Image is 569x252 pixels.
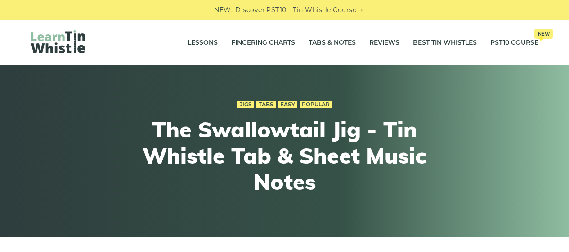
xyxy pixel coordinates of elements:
a: Lessons [188,32,218,54]
a: Reviews [369,32,399,54]
a: Easy [278,101,297,108]
h1: The Swallowtail Jig - Tin Whistle Tab & Sheet Music Notes [119,117,450,195]
a: Tabs & Notes [309,32,356,54]
img: LearnTinWhistle.com [31,30,85,53]
a: Jigs [237,101,254,108]
a: Fingering Charts [231,32,295,54]
span: New [534,29,553,39]
a: PST10 CourseNew [490,32,538,54]
a: Best Tin Whistles [413,32,477,54]
a: Popular [300,101,332,108]
a: Tabs [256,101,276,108]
